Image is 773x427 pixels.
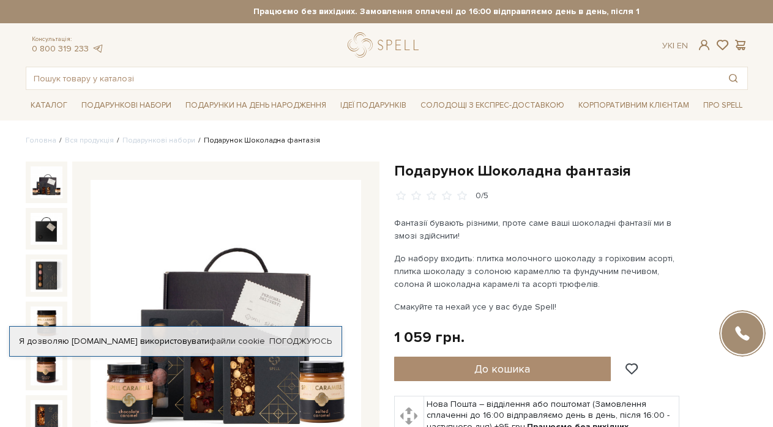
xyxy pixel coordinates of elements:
[394,252,681,291] p: До набору входить: плитка молочного шоколаду з горіховим асорті, плитка шоколаду з солоною караме...
[26,136,56,145] a: Головна
[92,43,104,54] a: telegram
[335,96,411,115] span: Ідеї подарунків
[26,67,719,89] input: Пошук товару у каталозі
[394,357,611,381] button: До кошика
[394,217,681,242] p: Фантазії бувають різними, проте саме ваші шоколадні фантазії ми в змозі здійснити!
[31,306,62,338] img: Подарунок Шоколадна фантазія
[416,95,569,116] a: Солодощі з експрес-доставкою
[77,96,176,115] span: Подарункові набори
[181,96,331,115] span: Подарунки на День народження
[677,40,688,51] a: En
[474,362,530,376] span: До кошика
[476,190,488,202] div: 0/5
[31,166,62,198] img: Подарунок Шоколадна фантазія
[31,213,62,245] img: Подарунок Шоколадна фантазія
[26,96,72,115] span: Каталог
[394,300,681,313] p: Смакуйте та нехай усе у вас буде Spell!
[32,35,104,43] span: Консультація:
[31,259,62,291] img: Подарунок Шоколадна фантазія
[65,136,114,145] a: Вся продукція
[719,67,747,89] button: Пошук товару у каталозі
[31,353,62,385] img: Подарунок Шоколадна фантазія
[195,135,320,146] li: Подарунок Шоколадна фантазія
[673,40,674,51] span: |
[573,95,694,116] a: Корпоративним клієнтам
[122,136,195,145] a: Подарункові набори
[32,43,89,54] a: 0 800 319 233
[209,336,265,346] a: файли cookie
[348,32,424,58] a: logo
[269,336,332,347] a: Погоджуюсь
[394,162,748,180] h1: Подарунок Шоколадна фантазія
[10,336,342,347] div: Я дозволяю [DOMAIN_NAME] використовувати
[698,96,747,115] span: Про Spell
[394,328,465,347] div: 1 059 грн.
[662,40,688,51] div: Ук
